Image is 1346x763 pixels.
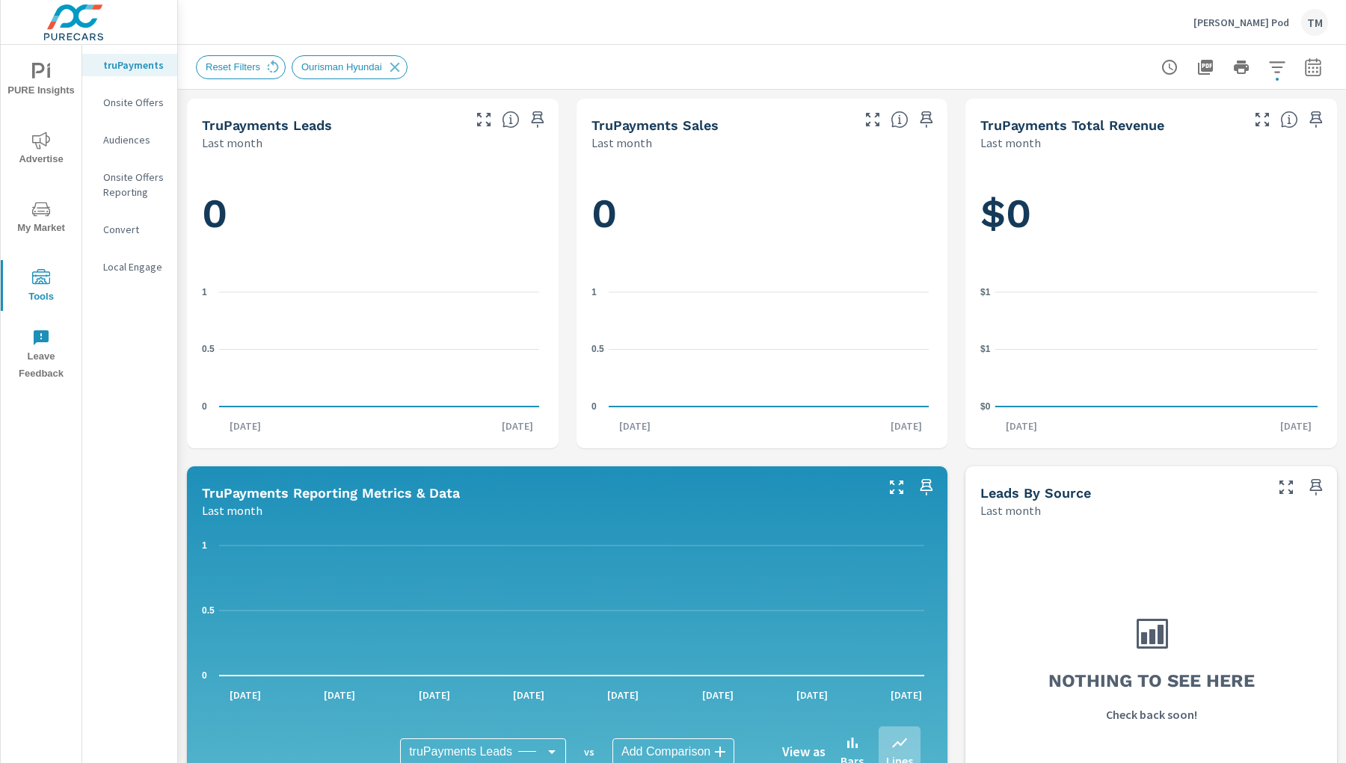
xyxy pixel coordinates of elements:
[472,108,496,132] button: Make Fullscreen
[82,129,177,151] div: Audiences
[491,418,544,433] p: [DATE]
[891,111,909,129] span: Number of sales matched to a truPayments lead. [Source: This data is sourced from the dealer's DM...
[292,55,408,79] div: Ourisman Hyundai
[202,117,332,133] h5: truPayments Leads
[5,132,77,168] span: Advertise
[82,256,177,278] div: Local Engage
[1048,668,1255,694] h3: Nothing to see here
[502,111,520,129] span: The number of truPayments leads.
[1250,108,1274,132] button: Make Fullscreen
[103,222,165,237] p: Convert
[82,166,177,203] div: Onsite Offers Reporting
[915,108,938,132] span: Save this to your personalized report
[885,475,909,499] button: Make Fullscreen
[621,744,710,759] span: Add Comparison
[786,688,838,702] p: [DATE]
[880,418,932,433] p: [DATE]
[980,401,991,412] text: $0
[408,688,461,702] p: [DATE]
[609,418,661,433] p: [DATE]
[202,134,262,152] p: Last month
[103,58,165,72] p: truPayments
[202,188,544,239] h1: 0
[5,63,77,99] span: PURE Insights
[202,540,207,551] text: 1
[292,61,391,72] span: Ourisman Hyundai
[202,670,207,681] text: 0
[202,401,207,412] text: 0
[1,45,82,389] div: nav menu
[591,344,604,354] text: 0.5
[566,745,612,759] p: vs
[313,688,366,702] p: [DATE]
[1106,705,1197,723] p: Check back soon!
[692,688,744,702] p: [DATE]
[1304,108,1328,132] span: Save this to your personalized report
[591,188,933,239] h1: 0
[861,108,885,132] button: Make Fullscreen
[202,485,460,501] h5: truPayments Reporting Metrics & Data
[1270,418,1322,433] p: [DATE]
[1193,16,1289,29] p: [PERSON_NAME] Pod
[202,605,215,616] text: 0.5
[202,344,215,354] text: 0.5
[1304,475,1328,499] span: Save this to your personalized report
[980,485,1091,501] h5: Leads By Source
[591,117,719,133] h5: truPayments Sales
[103,259,165,274] p: Local Engage
[219,418,271,433] p: [DATE]
[219,688,271,702] p: [DATE]
[409,744,512,759] span: truPayments Leads
[980,117,1164,133] h5: truPayments Total Revenue
[202,287,207,297] text: 1
[82,54,177,76] div: truPayments
[1274,475,1298,499] button: Make Fullscreen
[103,170,165,200] p: Onsite Offers Reporting
[103,95,165,110] p: Onsite Offers
[1298,52,1328,82] button: Select Date Range
[1262,52,1292,82] button: Apply Filters
[1190,52,1220,82] button: "Export Report to PDF"
[82,91,177,114] div: Onsite Offers
[597,688,649,702] p: [DATE]
[980,287,991,297] text: $1
[5,200,77,237] span: My Market
[196,55,286,79] div: Reset Filters
[1226,52,1256,82] button: Print Report
[782,744,826,759] h6: View as
[591,134,652,152] p: Last month
[503,688,555,702] p: [DATE]
[980,501,1041,519] p: Last month
[591,287,597,297] text: 1
[1280,111,1298,129] span: Total revenue from sales matched to a truPayments lead. [Source: This data is sourced from the de...
[197,61,269,72] span: Reset Filters
[980,344,991,354] text: $1
[980,134,1041,152] p: Last month
[526,108,550,132] span: Save this to your personalized report
[880,688,932,702] p: [DATE]
[5,329,77,383] span: Leave Feedback
[980,188,1322,239] h1: $0
[1301,9,1328,36] div: TM
[202,501,262,519] p: Last month
[82,218,177,241] div: Convert
[103,132,165,147] p: Audiences
[5,269,77,306] span: Tools
[591,401,597,412] text: 0
[995,418,1048,433] p: [DATE]
[915,475,938,499] span: Save this to your personalized report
